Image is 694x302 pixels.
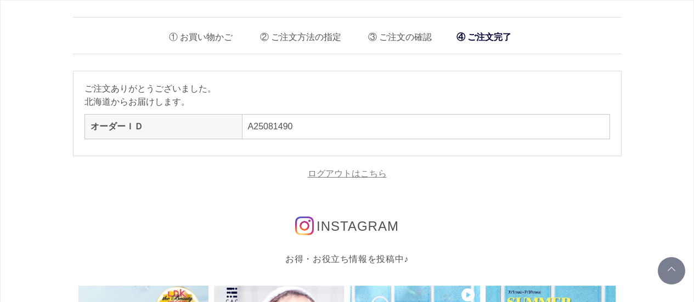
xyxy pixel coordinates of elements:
li: ご注文完了 [451,26,517,48]
li: お買い物かご [161,23,233,45]
span: お得・お役立ち情報を投稿中♪ [285,254,409,264]
a: ログアウトはこちら [308,169,387,178]
p: ご注文ありがとうございました。 北海道からお届けします。 [84,82,610,109]
img: インスタグラムのロゴ [295,216,314,235]
a: A25081490 [248,122,293,131]
li: ご注文の確認 [360,23,432,45]
span: INSTAGRAM [317,219,399,233]
li: ご注文方法の指定 [252,23,341,45]
th: オーダーＩＤ [84,115,242,139]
